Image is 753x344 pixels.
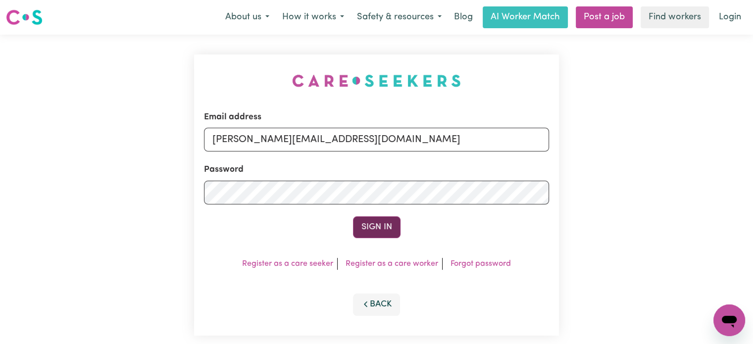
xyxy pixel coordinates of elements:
[6,6,43,29] a: Careseekers logo
[204,111,261,124] label: Email address
[483,6,568,28] a: AI Worker Match
[576,6,633,28] a: Post a job
[448,6,479,28] a: Blog
[353,216,401,238] button: Sign In
[451,260,511,268] a: Forgot password
[353,294,401,315] button: Back
[204,128,549,151] input: Email address
[713,304,745,336] iframe: Button to launch messaging window
[219,7,276,28] button: About us
[713,6,747,28] a: Login
[641,6,709,28] a: Find workers
[351,7,448,28] button: Safety & resources
[6,8,43,26] img: Careseekers logo
[242,260,333,268] a: Register as a care seeker
[346,260,438,268] a: Register as a care worker
[276,7,351,28] button: How it works
[204,163,244,176] label: Password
